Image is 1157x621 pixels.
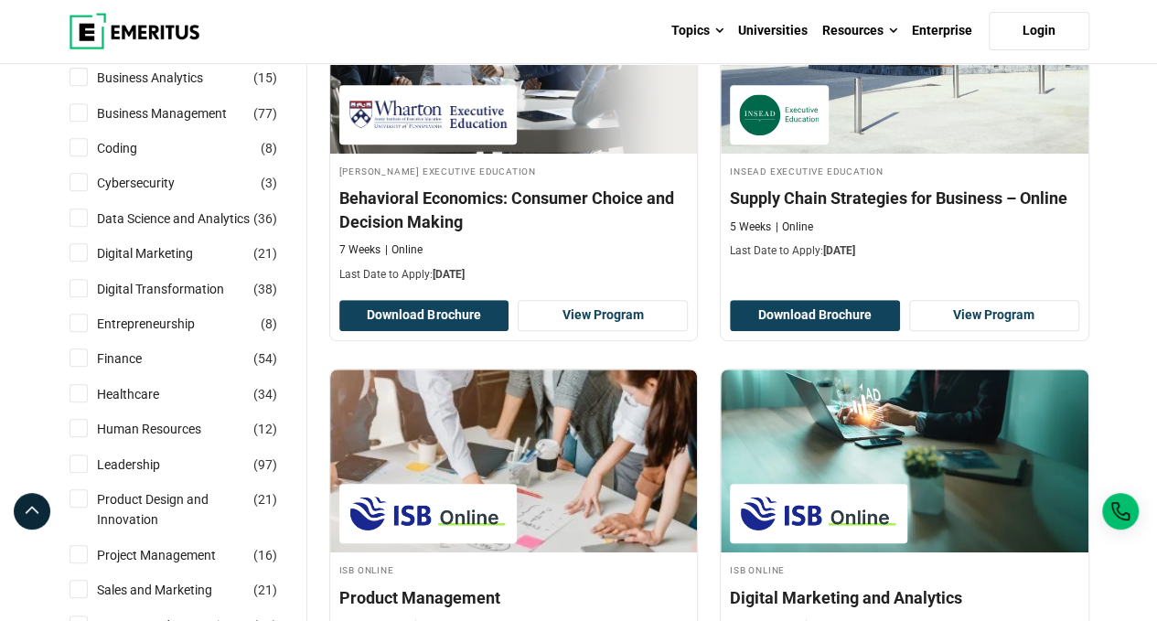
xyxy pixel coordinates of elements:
[253,103,277,123] span: ( )
[97,314,231,334] a: Entrepreneurship
[258,457,273,472] span: 97
[97,103,263,123] a: Business Management
[261,138,277,158] span: ( )
[339,586,689,609] h4: Product Management
[258,106,273,121] span: 77
[258,70,273,85] span: 15
[97,68,240,88] a: Business Analytics
[348,94,508,135] img: Wharton Executive Education
[253,384,277,404] span: ( )
[739,493,898,534] img: ISB Online
[258,583,273,597] span: 21
[253,348,277,369] span: ( )
[730,562,1079,577] h4: ISB Online
[385,242,423,258] p: Online
[258,246,273,261] span: 21
[730,243,1079,259] p: Last Date to Apply:
[97,489,289,530] a: Product Design and Innovation
[721,369,1088,552] img: Digital Marketing and Analytics | Online Digital Marketing Course
[348,493,508,534] img: ISB Online
[265,316,273,331] span: 8
[730,163,1079,178] h4: INSEAD Executive Education
[258,282,273,296] span: 38
[518,300,688,331] a: View Program
[261,173,277,193] span: ( )
[253,243,277,263] span: ( )
[339,242,380,258] p: 7 Weeks
[258,211,273,226] span: 36
[989,12,1089,50] a: Login
[97,384,196,404] a: Healthcare
[339,562,689,577] h4: ISB Online
[97,173,211,193] a: Cybersecurity
[253,419,277,439] span: ( )
[339,300,509,331] button: Download Brochure
[739,94,820,135] img: INSEAD Executive Education
[265,176,273,190] span: 3
[730,219,771,235] p: 5 Weeks
[258,351,273,366] span: 54
[261,314,277,334] span: ( )
[97,138,174,158] a: Coding
[776,219,813,235] p: Online
[97,243,230,263] a: Digital Marketing
[253,580,277,600] span: ( )
[258,492,273,507] span: 21
[253,545,277,565] span: ( )
[97,580,249,600] a: Sales and Marketing
[97,348,178,369] a: Finance
[253,209,277,229] span: ( )
[258,548,273,562] span: 16
[339,163,689,178] h4: [PERSON_NAME] Executive Education
[330,369,698,552] img: Product Management | Online Product Design and Innovation Course
[97,419,238,439] a: Human Resources
[433,268,465,281] span: [DATE]
[258,387,273,402] span: 34
[339,187,689,232] h4: Behavioral Economics: Consumer Choice and Decision Making
[97,455,197,475] a: Leadership
[339,267,689,283] p: Last Date to Apply:
[97,545,252,565] a: Project Management
[258,422,273,436] span: 12
[253,455,277,475] span: ( )
[97,209,286,229] a: Data Science and Analytics
[253,279,277,299] span: ( )
[253,68,277,88] span: ( )
[253,489,277,509] span: ( )
[823,244,855,257] span: [DATE]
[265,141,273,155] span: 8
[730,586,1079,609] h4: Digital Marketing and Analytics
[730,300,900,331] button: Download Brochure
[909,300,1079,331] a: View Program
[97,279,261,299] a: Digital Transformation
[730,187,1079,209] h4: Supply Chain Strategies for Business – Online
